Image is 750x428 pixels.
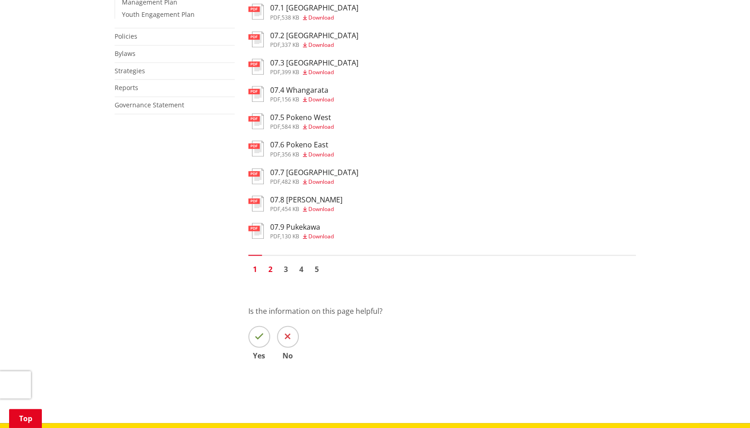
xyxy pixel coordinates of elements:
img: document-pdf.svg [248,141,264,156]
span: pdf [270,41,280,49]
a: 07.6 Pokeno East pdf,356 KB Download [248,141,334,157]
div: , [270,179,358,185]
span: 130 KB [282,232,299,240]
h3: 07.7 [GEOGRAPHIC_DATA] [270,168,358,177]
span: 399 KB [282,68,299,76]
span: 454 KB [282,205,299,213]
span: 584 KB [282,123,299,131]
p: Is the information on this page helpful? [248,306,636,317]
a: 07.1 [GEOGRAPHIC_DATA] pdf,538 KB Download [248,4,358,20]
h3: 07.1 [GEOGRAPHIC_DATA] [270,4,358,12]
div: , [270,70,358,75]
span: pdf [270,178,280,186]
span: pdf [270,151,280,158]
a: Go to page 4 [295,262,308,276]
span: Download [308,151,334,158]
a: Go to page 5 [310,262,324,276]
span: Download [308,205,334,213]
a: Youth Engagement Plan [122,10,195,19]
a: 07.4 Whangarata pdf,156 KB Download [248,86,334,102]
span: Download [308,41,334,49]
div: , [270,42,358,48]
a: 07.5 Pokeno West pdf,584 KB Download [248,113,334,130]
span: Download [308,123,334,131]
span: 356 KB [282,151,299,158]
div: , [270,124,334,130]
span: pdf [270,14,280,21]
div: , [270,15,358,20]
h3: 07.8 [PERSON_NAME] [270,196,342,204]
a: Reports [115,83,138,92]
span: Download [308,96,334,103]
a: 07.9 Pukekawa pdf,130 KB Download [248,223,334,239]
div: , [270,234,334,239]
h3: 07.2 [GEOGRAPHIC_DATA] [270,31,358,40]
span: No [277,352,299,359]
img: document-pdf.svg [248,86,264,102]
a: Page 1 [248,262,262,276]
span: pdf [270,96,280,103]
h3: 07.5 Pokeno West [270,113,334,122]
div: , [270,97,334,102]
a: 07.7 [GEOGRAPHIC_DATA] pdf,482 KB Download [248,168,358,185]
span: pdf [270,68,280,76]
img: document-pdf.svg [248,196,264,211]
a: Policies [115,32,137,40]
span: 538 KB [282,14,299,21]
h3: 07.6 Pokeno East [270,141,334,149]
span: pdf [270,123,280,131]
span: Download [308,14,334,21]
span: Yes [248,352,270,359]
img: document-pdf.svg [248,168,264,184]
a: Go to page 3 [279,262,293,276]
span: 156 KB [282,96,299,103]
img: document-pdf.svg [248,59,264,75]
a: Top [9,409,42,428]
span: pdf [270,205,280,213]
img: document-pdf.svg [248,223,264,239]
a: Go to page 2 [264,262,277,276]
span: Download [308,178,334,186]
a: Bylaws [115,49,136,58]
img: document-pdf.svg [248,4,264,20]
a: Strategies [115,66,145,75]
iframe: Messenger Launcher [708,390,741,423]
img: document-pdf.svg [248,31,264,47]
a: 07.3 [GEOGRAPHIC_DATA] pdf,399 KB Download [248,59,358,75]
span: 482 KB [282,178,299,186]
div: , [270,152,334,157]
nav: Pagination [248,255,636,278]
span: Download [308,232,334,240]
a: Governance Statement [115,101,184,109]
a: 07.8 [PERSON_NAME] pdf,454 KB Download [248,196,342,212]
a: 07.2 [GEOGRAPHIC_DATA] pdf,337 KB Download [248,31,358,48]
img: document-pdf.svg [248,113,264,129]
h3: 07.9 Pukekawa [270,223,334,232]
h3: 07.4 Whangarata [270,86,334,95]
h3: 07.3 [GEOGRAPHIC_DATA] [270,59,358,67]
span: Download [308,68,334,76]
span: 337 KB [282,41,299,49]
div: , [270,206,342,212]
span: pdf [270,232,280,240]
